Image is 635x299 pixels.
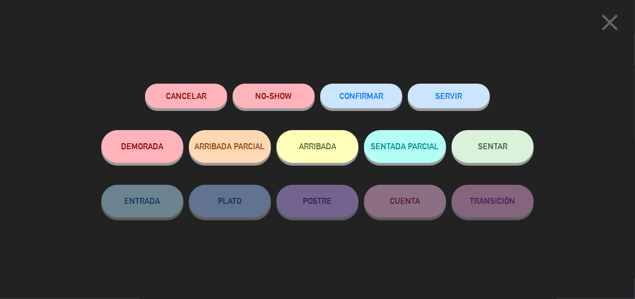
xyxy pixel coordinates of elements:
[452,185,534,218] button: TRANSICIÓN
[339,91,383,101] span: CONFIRMAR
[364,130,446,163] button: SENTADA PARCIAL
[408,84,490,108] button: SERVIR
[145,84,227,108] button: Cancelar
[596,9,624,36] i: close
[189,130,271,163] button: ARRIBADA PARCIAL
[452,130,534,163] button: SENTAR
[364,185,446,218] button: CUENTA
[233,84,315,108] button: NO-SHOW
[189,185,271,218] button: PLATO
[593,8,627,40] button: close
[101,185,183,218] button: ENTRADA
[195,142,265,151] span: ARRIBADA PARCIAL
[276,130,359,163] button: ARRIBADA
[320,84,402,108] button: CONFIRMAR
[478,142,507,151] span: SENTAR
[101,130,183,163] button: DEMORADA
[276,185,359,218] button: POSTRE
